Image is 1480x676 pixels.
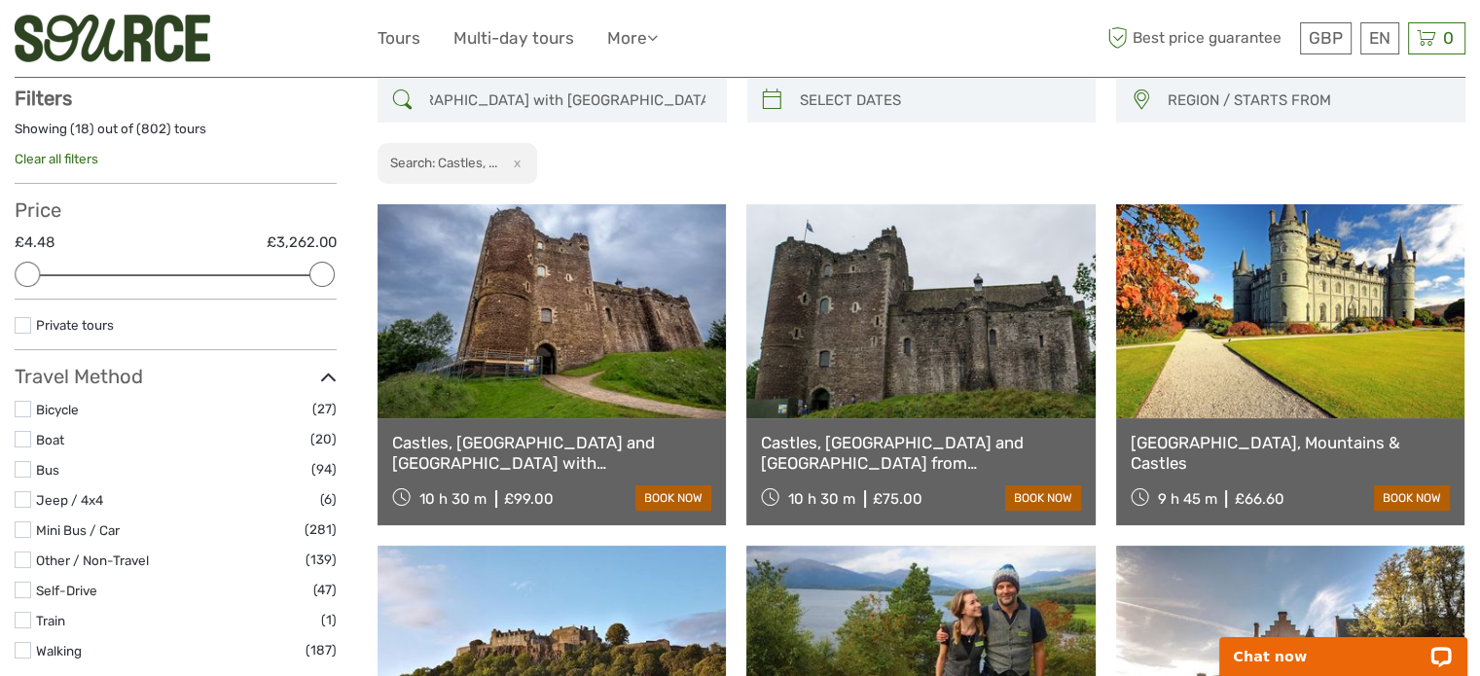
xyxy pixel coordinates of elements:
a: book now [1005,485,1081,511]
a: Jeep / 4x4 [36,492,103,508]
h2: Search: Castles, ... [390,155,497,170]
a: book now [635,485,711,511]
a: Other / Non-Travel [36,552,149,568]
span: (281) [305,518,337,541]
span: 0 [1440,28,1457,48]
span: (47) [313,579,337,601]
label: £4.48 [15,232,54,253]
button: x [500,153,526,173]
div: EN [1360,22,1399,54]
a: [GEOGRAPHIC_DATA], Mountains & Castles [1131,433,1450,473]
input: SEARCH [422,84,717,118]
a: Castles, [GEOGRAPHIC_DATA] and [GEOGRAPHIC_DATA] with [GEOGRAPHIC_DATA] Entry from [GEOGRAPHIC_DATA] [392,433,711,473]
div: £66.60 [1234,490,1283,508]
a: Bus [36,462,59,478]
a: Multi-day tours [453,24,574,53]
a: More [607,24,658,53]
div: £99.00 [504,490,554,508]
span: (1) [321,609,337,631]
span: (6) [320,488,337,511]
button: REGION / STARTS FROM [1159,85,1456,117]
img: 3329-47040232-ff2c-48b1-8121-089692e6fd86_logo_small.png [15,15,210,62]
a: Walking [36,643,82,658]
span: (20) [310,428,337,450]
span: 10 h 30 m [419,490,487,508]
span: Best price guarantee [1102,22,1295,54]
a: Clear all filters [15,151,98,166]
strong: Filters [15,87,72,110]
a: Boat [36,432,64,447]
a: Mini Bus / Car [36,522,120,538]
label: £3,262.00 [267,232,337,253]
a: Train [36,613,65,628]
h3: Travel Method [15,365,337,388]
span: 9 h 45 m [1157,490,1216,508]
h3: Price [15,198,337,222]
a: Castles, [GEOGRAPHIC_DATA] and [GEOGRAPHIC_DATA] from [GEOGRAPHIC_DATA] [761,433,1080,473]
a: book now [1374,485,1450,511]
div: Showing ( ) out of ( ) tours [15,120,337,150]
a: Tours [378,24,420,53]
input: SELECT DATES [792,84,1087,118]
span: (139) [306,549,337,571]
span: GBP [1309,28,1343,48]
a: Private tours [36,317,114,333]
span: (94) [311,458,337,480]
label: 18 [75,120,90,138]
span: (187) [306,639,337,661]
span: (27) [312,398,337,420]
span: 10 h 30 m [788,490,855,508]
label: 802 [141,120,166,138]
div: £75.00 [873,490,922,508]
iframe: LiveChat chat widget [1207,615,1480,676]
a: Bicycle [36,402,79,417]
a: Self-Drive [36,583,97,598]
